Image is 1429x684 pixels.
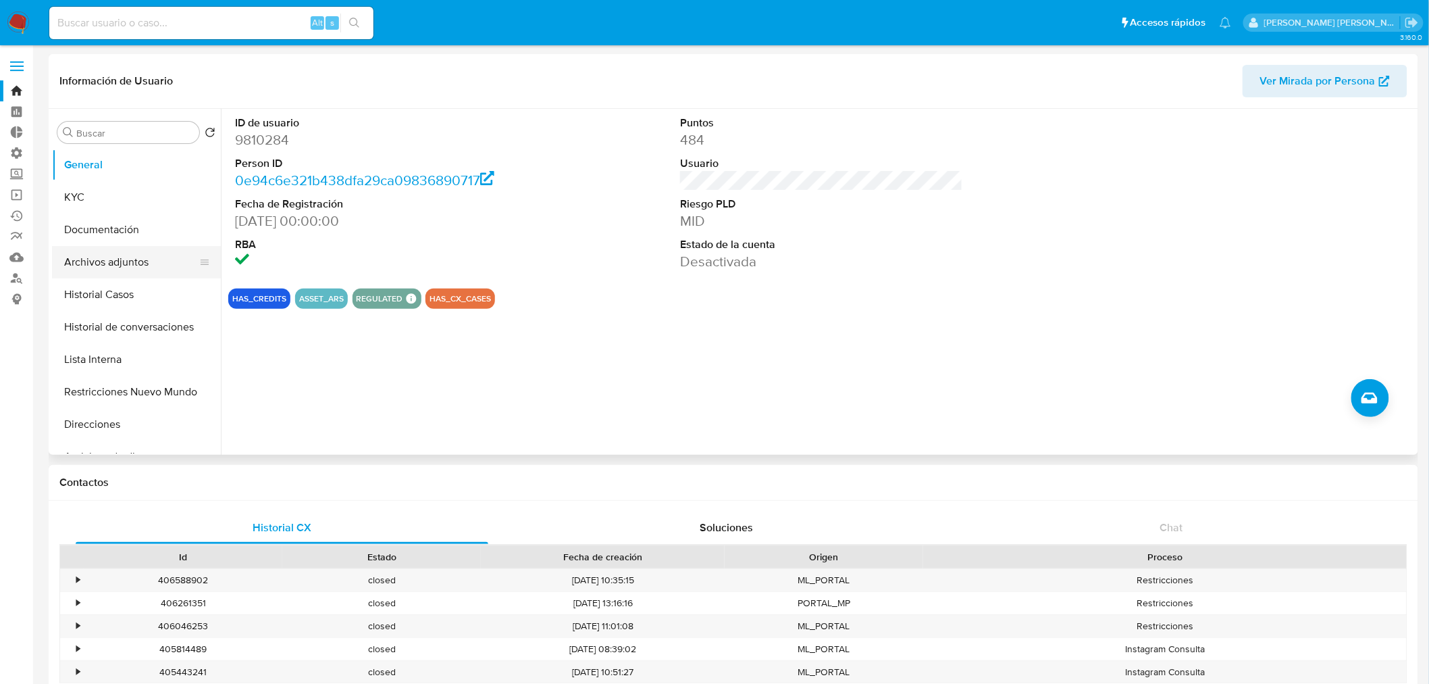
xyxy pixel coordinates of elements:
span: Chat [1160,520,1183,535]
div: Fecha de creación [490,550,715,564]
div: ML_PORTAL [725,661,923,683]
dt: RBA [235,237,518,252]
button: General [52,149,221,181]
div: Restricciones [923,592,1407,614]
input: Buscar [76,127,194,139]
button: Archivos adjuntos [52,246,210,278]
div: ML_PORTAL [725,569,923,591]
div: [DATE] 08:39:02 [481,638,725,660]
div: 405443241 [84,661,282,683]
dd: [DATE] 00:00:00 [235,212,518,230]
dt: Puntos [680,116,963,130]
div: Estado [292,550,471,564]
div: [DATE] 11:01:08 [481,615,725,637]
div: Proceso [933,550,1397,564]
div: closed [282,592,481,614]
dt: ID de usuario [235,116,518,130]
h1: Contactos [59,476,1407,489]
div: closed [282,638,481,660]
dd: MID [680,212,963,230]
div: 405814489 [84,638,282,660]
button: Restricciones Nuevo Mundo [52,376,221,408]
div: Restricciones [923,615,1407,637]
button: Lista Interna [52,343,221,376]
div: closed [282,661,481,683]
dd: 484 [680,130,963,149]
a: Notificaciones [1220,17,1231,28]
div: Id [93,550,273,564]
button: search-icon [340,14,368,32]
p: roberto.munoz@mercadolibre.com [1264,16,1401,29]
button: KYC [52,181,221,214]
h1: Información de Usuario [59,74,173,88]
button: Historial Casos [52,278,221,311]
div: ML_PORTAL [725,615,923,637]
button: Volver al orden por defecto [205,127,215,142]
span: Soluciones [700,520,754,535]
button: Historial de conversaciones [52,311,221,343]
span: Accesos rápidos [1131,16,1206,30]
span: s [330,16,334,29]
div: Origen [734,550,914,564]
button: Anticipos de dinero [52,441,221,473]
div: Restricciones [923,569,1407,591]
span: Historial CX [253,520,311,535]
div: Instagram Consulta [923,638,1407,660]
div: [DATE] 13:16:16 [481,592,725,614]
div: 406046253 [84,615,282,637]
div: • [76,597,80,610]
div: ML_PORTAL [725,638,923,660]
div: • [76,666,80,679]
div: • [76,620,80,633]
dt: Fecha de Registración [235,197,518,212]
span: Ver Mirada por Persona [1260,65,1376,97]
button: Buscar [63,127,74,138]
dt: Riesgo PLD [680,197,963,212]
button: Ver Mirada por Persona [1243,65,1407,97]
div: 406588902 [84,569,282,591]
dd: Desactivada [680,252,963,271]
div: [DATE] 10:35:15 [481,569,725,591]
div: closed [282,615,481,637]
div: closed [282,569,481,591]
dd: 9810284 [235,130,518,149]
input: Buscar usuario o caso... [49,14,373,32]
dt: Usuario [680,156,963,171]
dt: Person ID [235,156,518,171]
div: PORTAL_MP [725,592,923,614]
div: • [76,574,80,587]
button: Direcciones [52,408,221,441]
button: Documentación [52,214,221,246]
span: Alt [312,16,323,29]
a: 0e94c6e321b438dfa29ca09836890717 [235,170,494,190]
a: Salir [1405,16,1419,30]
div: • [76,643,80,656]
dt: Estado de la cuenta [680,237,963,252]
div: 406261351 [84,592,282,614]
div: [DATE] 10:51:27 [481,661,725,683]
div: Instagram Consulta [923,661,1407,683]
